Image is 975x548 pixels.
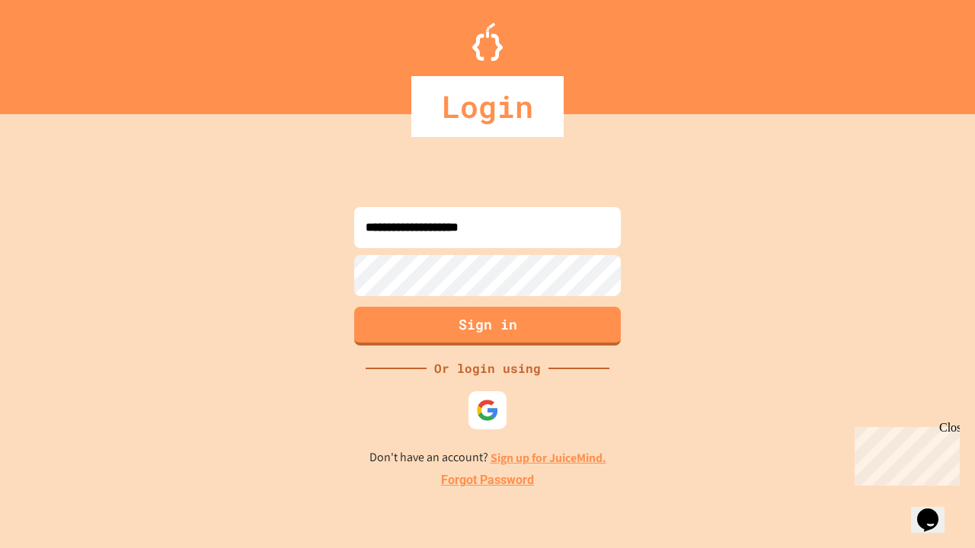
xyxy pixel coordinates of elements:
img: google-icon.svg [476,399,499,422]
div: Chat with us now!Close [6,6,105,97]
img: Logo.svg [472,23,503,61]
div: Login [411,76,564,137]
a: Sign up for JuiceMind. [491,450,606,466]
div: Or login using [427,359,548,378]
iframe: chat widget [911,487,960,533]
iframe: chat widget [849,421,960,486]
button: Sign in [354,307,621,346]
a: Forgot Password [441,471,534,489]
p: Don't have an account? [369,448,606,467]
